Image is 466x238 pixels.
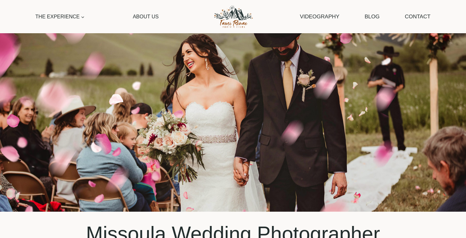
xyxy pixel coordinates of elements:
[402,9,434,25] a: Contact
[130,9,162,24] a: About Us
[207,3,259,30] img: Tami Renae Photo & Films Logo
[32,9,162,24] nav: Primary
[297,9,434,25] nav: Secondary
[36,13,85,21] span: The Experience
[361,9,383,25] a: Blog
[297,9,343,25] a: Videography
[32,9,88,24] a: The Experience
